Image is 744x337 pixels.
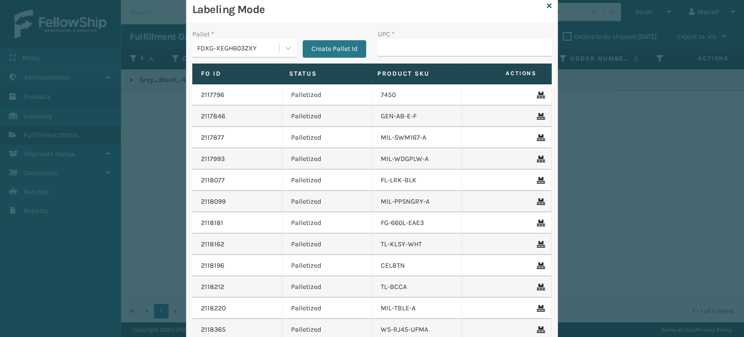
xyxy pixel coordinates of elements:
[372,106,462,127] td: GEN-AB-E-F
[372,170,462,191] td: FL-LRK-BLK
[537,113,542,120] i: Remove From Pallet
[201,325,226,335] a: 2118365
[377,69,448,78] label: Product SKU
[289,69,359,78] label: Status
[537,284,542,290] i: Remove From Pallet
[282,106,372,127] td: Palletized
[282,127,372,148] td: Palletized
[282,212,372,234] td: Palletized
[192,2,543,17] h3: Labeling Mode
[201,240,224,249] a: 2118162
[201,304,226,313] a: 2118220
[372,276,462,298] td: TL-BCCA
[201,282,224,292] a: 2118212
[282,148,372,170] td: Palletized
[201,218,223,228] a: 2118181
[201,112,225,121] a: 2117846
[201,133,224,143] a: 2117877
[282,84,372,106] td: Palletized
[303,40,366,58] button: Create Pallet Id
[537,177,542,184] i: Remove From Pallet
[372,234,462,255] td: TL-KLSY-WHT
[537,198,542,205] i: Remove From Pallet
[282,255,372,276] td: Palletized
[282,191,372,212] td: Palletized
[537,326,542,333] i: Remove From Pallet
[372,148,462,170] td: MIL-WDGPLW-A
[201,90,224,100] a: 2117796
[282,298,372,319] td: Palletized
[537,134,542,141] i: Remove From Pallet
[201,176,225,185] a: 2118077
[537,156,542,162] i: Remove From Pallet
[192,29,214,39] label: Pallet
[372,84,462,106] td: 7450
[197,43,280,53] div: FDXG-XEGH603ZXY
[537,262,542,269] i: Remove From Pallet
[201,69,271,78] label: Fo Id
[372,212,462,234] td: FG-660L-EAE3
[282,170,372,191] td: Palletized
[460,65,542,81] span: Actions
[201,154,225,164] a: 2117993
[537,92,542,98] i: Remove From Pallet
[201,197,226,207] a: 2118099
[537,241,542,248] i: Remove From Pallet
[372,255,462,276] td: CEL8TN
[372,298,462,319] td: MIL-TBLE-A
[537,220,542,226] i: Remove From Pallet
[378,29,395,39] label: UPC
[282,234,372,255] td: Palletized
[282,276,372,298] td: Palletized
[372,127,462,148] td: MIL-SWM167-A
[537,305,542,312] i: Remove From Pallet
[201,261,224,271] a: 2118196
[372,191,462,212] td: MIL-PPSNGRY-A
